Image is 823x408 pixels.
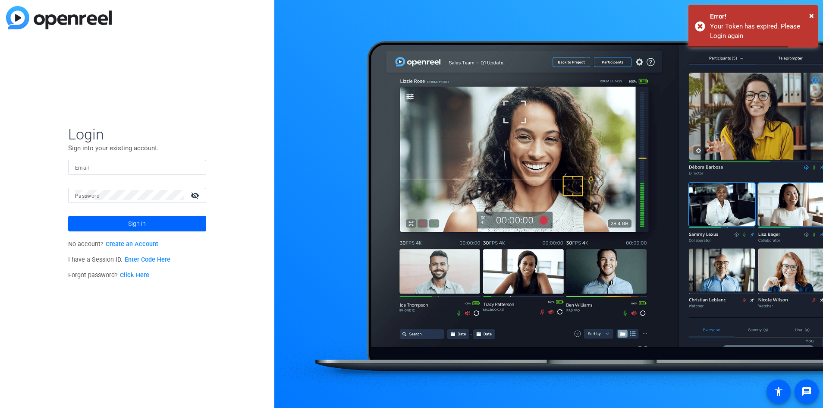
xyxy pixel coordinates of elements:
[710,22,811,41] div: Your Token has expired. Please Login again
[68,143,206,153] p: Sign into your existing account.
[128,213,146,234] span: Sign in
[75,165,89,171] mat-label: Email
[710,12,811,22] div: Error!
[6,6,112,29] img: blue-gradient.svg
[68,272,149,279] span: Forgot password?
[185,189,206,202] mat-icon: visibility_off
[106,240,158,248] a: Create an Account
[68,256,170,263] span: I have a Session ID.
[809,10,814,21] span: ×
[809,9,814,22] button: Close
[68,216,206,231] button: Sign in
[801,386,812,397] mat-icon: message
[773,386,784,397] mat-icon: accessibility
[75,162,199,172] input: Enter Email Address
[68,240,158,248] span: No account?
[68,125,206,143] span: Login
[75,193,100,199] mat-label: Password
[120,272,149,279] a: Click Here
[125,256,170,263] a: Enter Code Here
